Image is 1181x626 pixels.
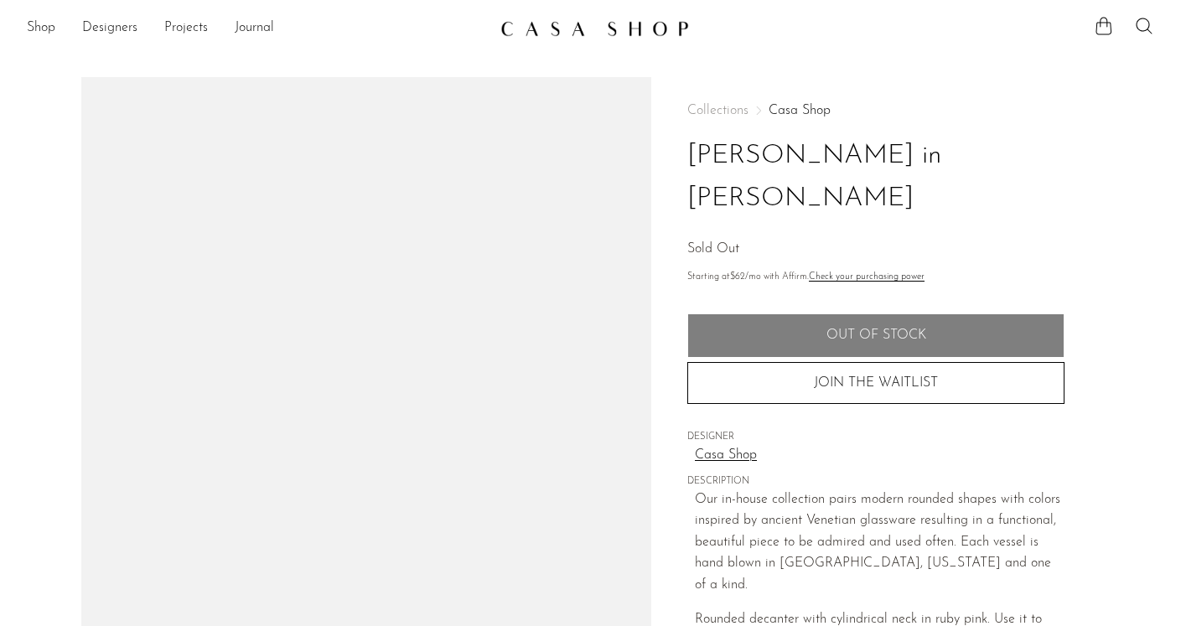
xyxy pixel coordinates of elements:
[687,313,1064,357] button: Add to cart
[27,14,487,43] nav: Desktop navigation
[27,14,487,43] ul: NEW HEADER MENU
[695,445,1064,467] a: Casa Shop
[695,489,1064,597] p: Our in-house collection pairs modern rounded shapes with colors inspired by ancient Venetian glas...
[809,272,925,282] a: Check your purchasing power - Learn more about Affirm Financing (opens in modal)
[687,104,1064,117] nav: Breadcrumbs
[826,328,926,344] span: Out of stock
[769,104,831,117] a: Casa Shop
[27,18,55,39] a: Shop
[687,430,1064,445] span: DESIGNER
[687,474,1064,489] span: DESCRIPTION
[687,362,1064,404] button: JOIN THE WAITLIST
[164,18,208,39] a: Projects
[687,242,739,256] span: Sold Out
[687,135,1064,220] h1: [PERSON_NAME] in [PERSON_NAME]
[687,270,1064,285] p: Starting at /mo with Affirm.
[235,18,274,39] a: Journal
[730,272,745,282] span: $62
[687,104,748,117] span: Collections
[82,18,137,39] a: Designers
